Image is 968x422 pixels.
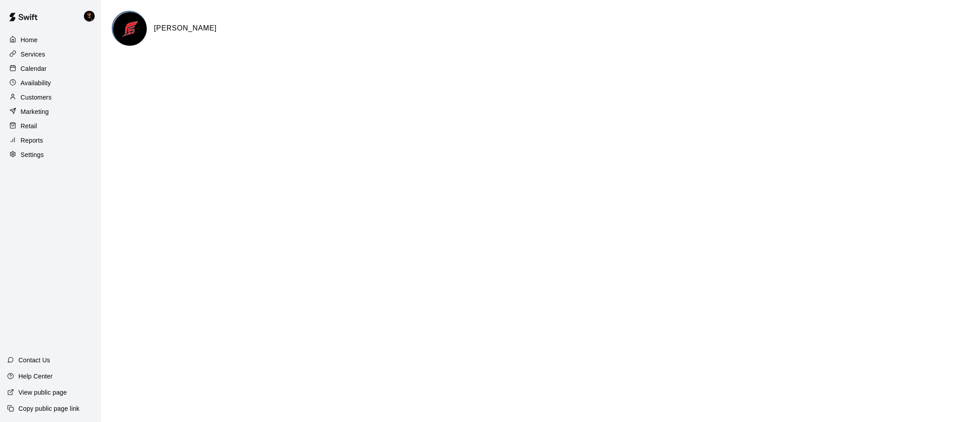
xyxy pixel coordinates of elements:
img: Chris McFarland [84,11,95,22]
a: Services [7,48,94,61]
h6: [PERSON_NAME] [154,22,217,34]
p: Customers [21,93,52,102]
p: Services [21,50,45,59]
a: Customers [7,91,94,104]
p: Help Center [18,372,53,381]
a: Calendar [7,62,94,75]
p: Marketing [21,107,49,116]
p: View public page [18,388,67,397]
p: Retail [21,122,37,131]
img: Tyler Spartans logo [113,12,147,46]
p: Home [21,35,38,44]
a: Availability [7,76,94,90]
p: Reports [21,136,43,145]
a: Marketing [7,105,94,118]
p: Copy public page link [18,404,79,413]
p: Settings [21,150,44,159]
p: Calendar [21,64,47,73]
a: Settings [7,148,94,161]
a: Reports [7,134,94,147]
a: Home [7,33,94,47]
a: Retail [7,119,94,133]
div: Chris McFarland [82,7,101,25]
p: Contact Us [18,356,50,365]
p: Availability [21,78,51,87]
